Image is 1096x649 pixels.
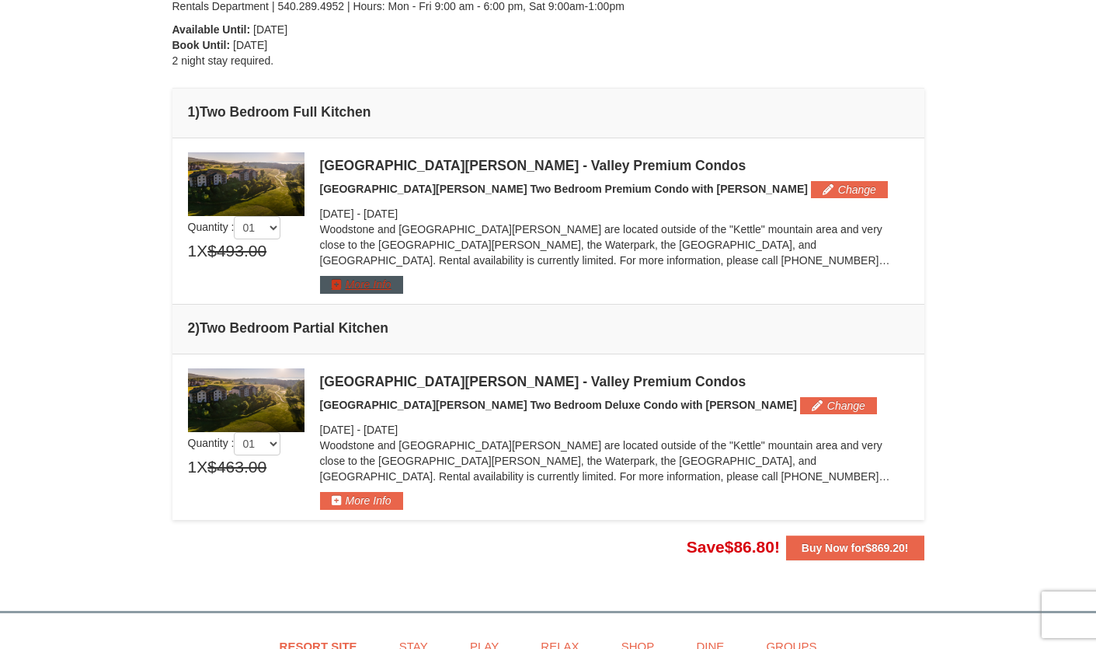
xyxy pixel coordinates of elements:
[188,104,909,120] h4: 1 Two Bedroom Full Kitchen
[197,239,207,263] span: X
[320,222,909,268] p: Woodstone and [GEOGRAPHIC_DATA][PERSON_NAME] are located outside of the "Kettle" mountain area an...
[172,54,274,67] span: 2 night stay required.
[188,455,197,479] span: 1
[188,368,304,432] img: 19219041-4-ec11c166.jpg
[320,399,797,411] span: [GEOGRAPHIC_DATA][PERSON_NAME] Two Bedroom Deluxe Condo with [PERSON_NAME]
[195,104,200,120] span: )
[172,39,231,51] strong: Book Until:
[320,492,403,509] button: More Info
[800,397,877,414] button: Change
[195,320,200,336] span: )
[188,221,281,233] span: Quantity :
[320,424,354,436] span: [DATE]
[364,208,398,220] span: [DATE]
[802,542,909,554] strong: Buy Now for !
[197,455,207,479] span: X
[253,23,287,36] span: [DATE]
[320,183,808,195] span: [GEOGRAPHIC_DATA][PERSON_NAME] Two Bedroom Premium Condo with [PERSON_NAME]
[207,455,266,479] span: $463.00
[207,239,266,263] span: $493.00
[725,538,774,556] span: $86.80
[320,158,909,173] div: [GEOGRAPHIC_DATA][PERSON_NAME] - Valley Premium Condos
[811,181,888,198] button: Change
[320,208,354,220] span: [DATE]
[357,208,360,220] span: -
[188,437,281,449] span: Quantity :
[188,239,197,263] span: 1
[188,152,304,216] img: 19219041-4-ec11c166.jpg
[320,276,403,293] button: More Info
[865,542,905,554] span: $869.20
[364,424,398,436] span: [DATE]
[786,536,924,560] button: Buy Now for$869.20!
[320,438,909,484] p: Woodstone and [GEOGRAPHIC_DATA][PERSON_NAME] are located outside of the "Kettle" mountain area an...
[687,538,780,556] span: Save !
[172,23,251,36] strong: Available Until:
[188,320,909,336] h4: 2 Two Bedroom Partial Kitchen
[233,39,267,51] span: [DATE]
[320,374,909,389] div: [GEOGRAPHIC_DATA][PERSON_NAME] - Valley Premium Condos
[357,424,360,436] span: -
